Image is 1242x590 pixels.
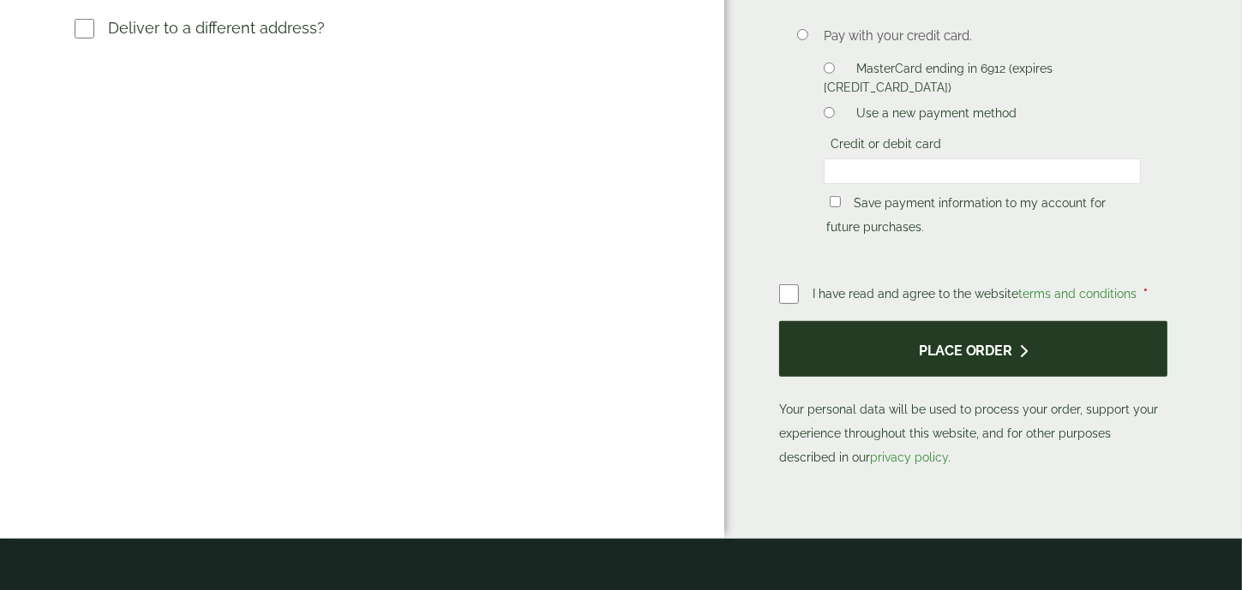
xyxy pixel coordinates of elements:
[1143,287,1148,301] abbr: required
[824,27,1141,45] p: Pay with your credit card.
[108,16,325,39] p: Deliver to a different address?
[824,62,1053,99] label: MasterCard ending in 6912 (expires [CREDIT_CARD_DATA])
[829,164,1136,179] iframe: Secure card payment input frame
[824,137,948,156] label: Credit or debit card
[849,106,1023,125] label: Use a new payment method
[779,321,1167,469] p: Your personal data will be used to process your order, support your experience throughout this we...
[813,287,1140,301] span: I have read and agree to the website
[870,450,948,464] a: privacy policy
[826,196,1106,239] label: Save payment information to my account for future purchases.
[779,321,1167,377] button: Place order
[1018,287,1137,301] a: terms and conditions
